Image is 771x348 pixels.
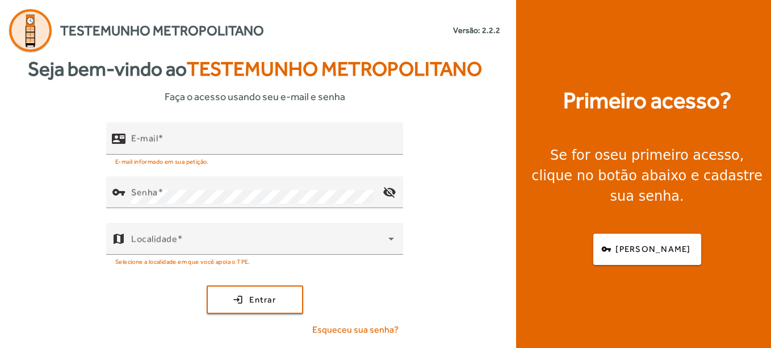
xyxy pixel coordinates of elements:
mat-label: E-mail [131,132,158,143]
div: Se for o , clique no botão abaixo e cadastre sua senha. [530,145,764,206]
span: Testemunho Metropolitano [60,20,264,41]
mat-label: Localidade [131,233,177,244]
button: Entrar [207,285,303,314]
strong: seu primeiro acesso [603,147,740,163]
mat-icon: visibility_off [376,179,403,206]
mat-hint: Selecione a localidade em que você apoia o TPE. [115,255,250,267]
span: Entrar [249,293,276,306]
mat-icon: contact_mail [112,131,125,145]
button: [PERSON_NAME] [593,234,701,265]
small: Versão: 2.2.2 [453,24,500,36]
span: [PERSON_NAME] [615,243,690,256]
mat-icon: vpn_key [112,185,125,199]
img: Logo Agenda [9,9,52,52]
strong: Primeiro acesso? [563,84,731,118]
strong: Seja bem-vindo ao [28,54,482,84]
span: Testemunho Metropolitano [187,57,482,80]
mat-hint: E-mail informado em sua petição. [115,155,209,167]
span: Faça o acesso usando seu e-mail e senha [165,89,345,104]
span: Esqueceu sua senha? [312,323,399,337]
mat-icon: map [112,232,125,246]
mat-label: Senha [131,187,158,197]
